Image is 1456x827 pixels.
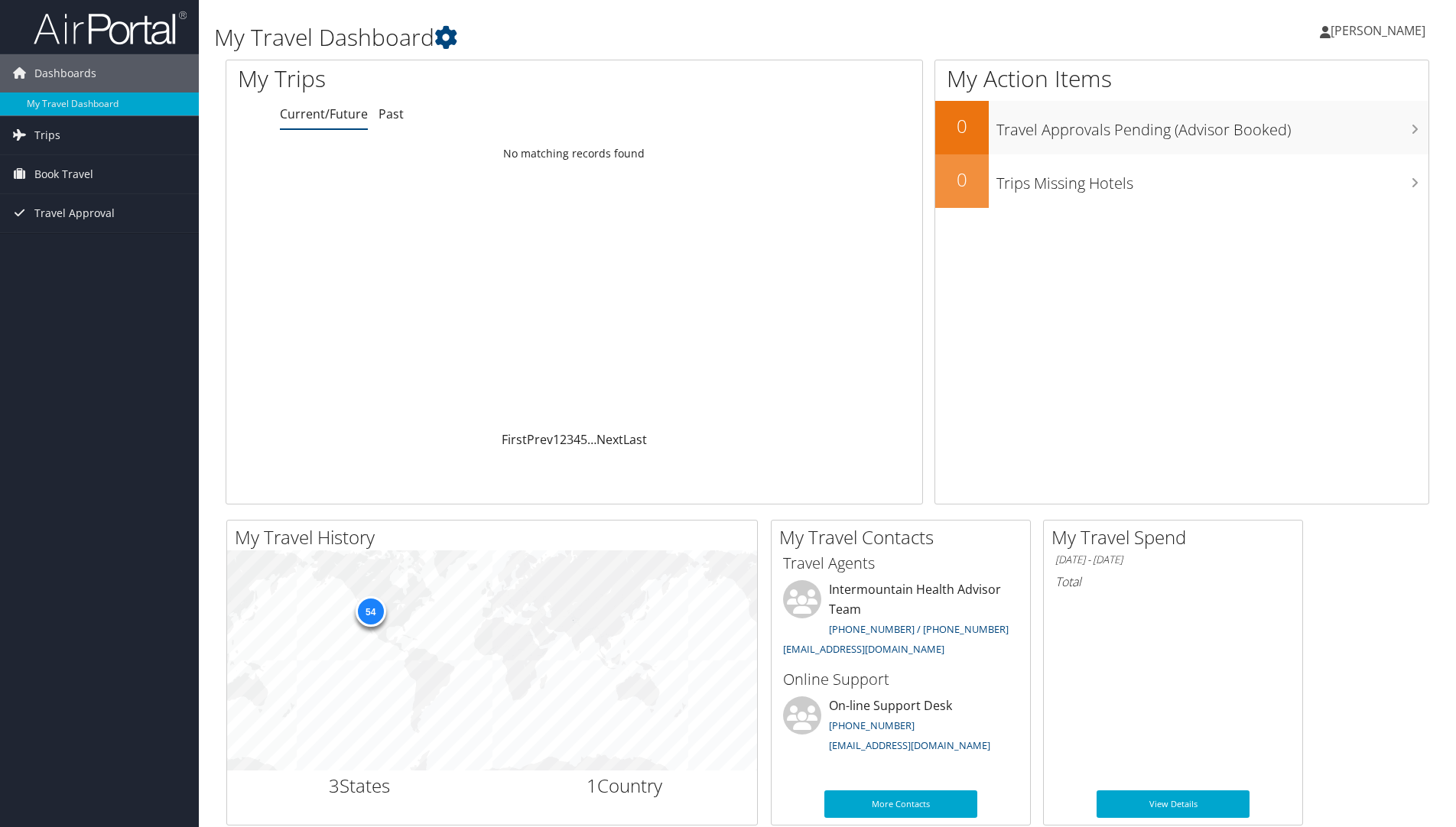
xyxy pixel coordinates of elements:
h2: My Travel Contacts [779,524,1030,550]
span: [PERSON_NAME] [1331,22,1425,39]
h3: Travel Agents [783,553,1019,574]
a: More Contacts [824,790,977,818]
span: 3 [329,773,340,798]
span: … [587,431,596,448]
a: Last [623,431,647,448]
span: 1 [587,773,597,798]
h6: Total [1055,573,1291,590]
h2: My Travel Spend [1051,524,1302,550]
a: 1 [553,431,560,448]
a: 3 [567,431,574,448]
h1: My Travel Dashboard [214,21,1032,54]
h3: Travel Approvals Pending (Advisor Booked) [996,112,1428,141]
a: 0Trips Missing Hotels [935,154,1428,208]
h3: Online Support [783,669,1019,690]
a: [PERSON_NAME] [1320,8,1441,54]
a: 0Travel Approvals Pending (Advisor Booked) [935,101,1428,154]
a: 2 [560,431,567,448]
a: [EMAIL_ADDRESS][DOMAIN_NAME] [829,738,990,752]
li: Intermountain Health Advisor Team [775,580,1026,662]
span: Book Travel [34,155,93,193]
h1: My Trips [238,63,621,95]
a: 5 [580,431,587,448]
a: Current/Future [280,105,368,122]
td: No matching records found [226,140,922,167]
h2: Country [504,773,746,799]
a: [PHONE_NUMBER] [829,718,915,732]
h2: States [239,773,481,799]
h2: 0 [935,167,989,193]
span: Dashboards [34,54,96,92]
a: Past [379,105,404,122]
a: Prev [527,431,553,448]
a: 4 [574,431,580,448]
h3: Trips Missing Hotels [996,165,1428,194]
span: Travel Approval [34,194,115,232]
a: Next [596,431,623,448]
div: 54 [355,596,385,627]
span: Trips [34,116,60,154]
h2: 0 [935,113,989,139]
a: [EMAIL_ADDRESS][DOMAIN_NAME] [783,642,944,656]
li: On-line Support Desk [775,696,1026,759]
a: First [502,431,527,448]
h6: [DATE] - [DATE] [1055,553,1291,567]
a: View Details [1097,790,1250,818]
h2: My Travel History [235,524,757,550]
img: airportal-logo.png [34,10,187,46]
h1: My Action Items [935,63,1428,95]
a: [PHONE_NUMBER] / [PHONE_NUMBER] [829,622,1009,636]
